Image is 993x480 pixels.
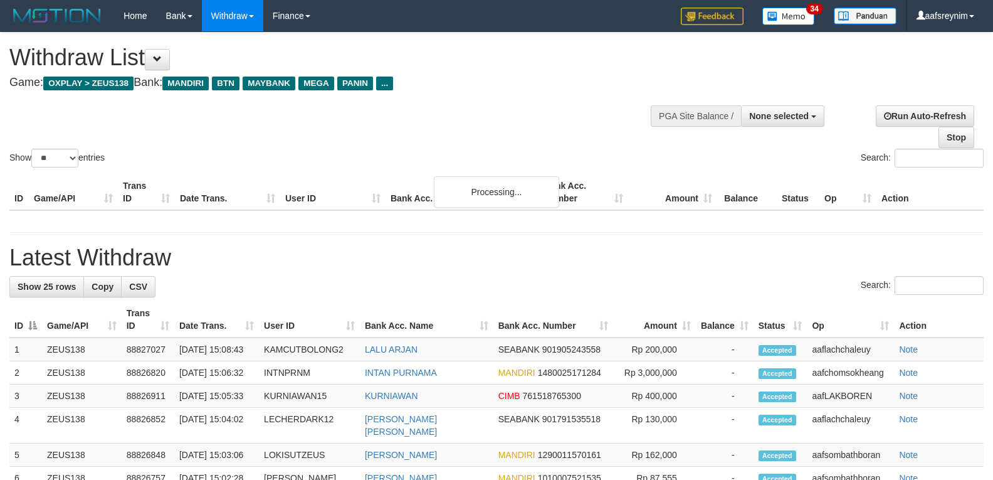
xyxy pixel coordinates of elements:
td: Rp 162,000 [613,444,695,467]
img: panduan.png [834,8,896,24]
th: Status [777,174,819,210]
span: Accepted [759,451,796,461]
span: Copy 901791535518 to clipboard [542,414,601,424]
th: Trans ID: activate to sort column ascending [122,302,174,338]
span: SEABANK [498,414,540,424]
a: Show 25 rows [9,276,84,297]
th: Date Trans. [175,174,280,210]
span: Copy 901905243558 to clipboard [542,344,601,355]
a: Note [899,450,918,460]
th: User ID: activate to sort column ascending [259,302,360,338]
img: MOTION_logo.png [9,6,105,25]
th: Balance [717,174,777,210]
td: - [696,385,754,408]
td: aafLAKBOREN [807,385,894,408]
button: None selected [741,105,824,127]
td: [DATE] 15:05:33 [174,385,259,408]
td: Rp 400,000 [613,385,695,408]
td: 2 [9,361,42,385]
td: 88826820 [122,361,174,385]
th: ID [9,174,29,210]
span: Accepted [759,345,796,356]
span: Copy 761518765300 to clipboard [523,391,581,401]
td: INTNPRNM [259,361,360,385]
span: Show 25 rows [18,282,76,292]
td: LECHERDARK12 [259,408,360,444]
a: LALU ARJAN [365,344,418,355]
th: Bank Acc. Name: activate to sort column ascending [360,302,493,338]
a: Note [899,344,918,355]
td: [DATE] 15:08:43 [174,338,259,361]
a: Note [899,368,918,378]
span: BTN [212,77,239,90]
th: Amount [628,174,717,210]
th: User ID [280,174,386,210]
td: 4 [9,408,42,444]
span: Accepted [759,368,796,379]
h1: Latest Withdraw [9,245,984,270]
th: Date Trans.: activate to sort column ascending [174,302,259,338]
span: MANDIRI [498,368,535,378]
span: None selected [749,111,809,121]
a: CSV [121,276,155,297]
th: Amount: activate to sort column ascending [613,302,695,338]
label: Search: [861,149,984,168]
a: KURNIAWAN [365,391,418,401]
span: ... [376,77,393,90]
td: aaflachchaleuy [807,408,894,444]
span: PANIN [337,77,373,90]
input: Search: [895,276,984,295]
span: Copy 1480025171284 to clipboard [538,368,601,378]
span: 34 [806,3,823,14]
td: - [696,338,754,361]
a: Run Auto-Refresh [876,105,974,127]
td: 88826852 [122,408,174,444]
a: Stop [938,127,974,148]
th: Action [876,174,984,210]
th: Bank Acc. Number: activate to sort column ascending [493,302,614,338]
td: LOKISUTZEUS [259,444,360,467]
td: Rp 3,000,000 [613,361,695,385]
td: KURNIAWAN15 [259,385,360,408]
a: INTAN PURNAMA [365,368,437,378]
span: Copy [92,282,113,292]
span: CSV [129,282,147,292]
th: Bank Acc. Number [539,174,628,210]
td: 88827027 [122,338,174,361]
span: OXPLAY > ZEUS138 [43,77,134,90]
span: MEGA [298,77,334,90]
th: Trans ID [118,174,175,210]
span: Accepted [759,392,796,402]
td: 3 [9,385,42,408]
img: Feedback.jpg [681,8,743,25]
td: - [696,361,754,385]
td: [DATE] 15:04:02 [174,408,259,444]
th: ID: activate to sort column descending [9,302,42,338]
td: aafsombathboran [807,444,894,467]
div: Processing... [434,176,559,208]
span: SEABANK [498,344,540,355]
a: Note [899,414,918,424]
td: aaflachchaleuy [807,338,894,361]
th: Op: activate to sort column ascending [807,302,894,338]
td: ZEUS138 [42,338,122,361]
img: Button%20Memo.svg [762,8,815,25]
td: - [696,408,754,444]
span: MANDIRI [498,450,535,460]
input: Search: [895,149,984,168]
th: Game/API [29,174,118,210]
td: ZEUS138 [42,408,122,444]
span: MAYBANK [243,77,295,90]
th: Action [894,302,984,338]
td: [DATE] 15:03:06 [174,444,259,467]
td: aafchomsokheang [807,361,894,385]
td: KAMCUTBOLONG2 [259,338,360,361]
td: [DATE] 15:06:32 [174,361,259,385]
td: Rp 130,000 [613,408,695,444]
select: Showentries [31,149,78,168]
th: Balance: activate to sort column ascending [696,302,754,338]
h4: Game: Bank: [9,77,649,89]
span: CIMB [498,391,520,401]
span: Copy 1290011570161 to clipboard [538,450,601,460]
th: Op [819,174,876,210]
